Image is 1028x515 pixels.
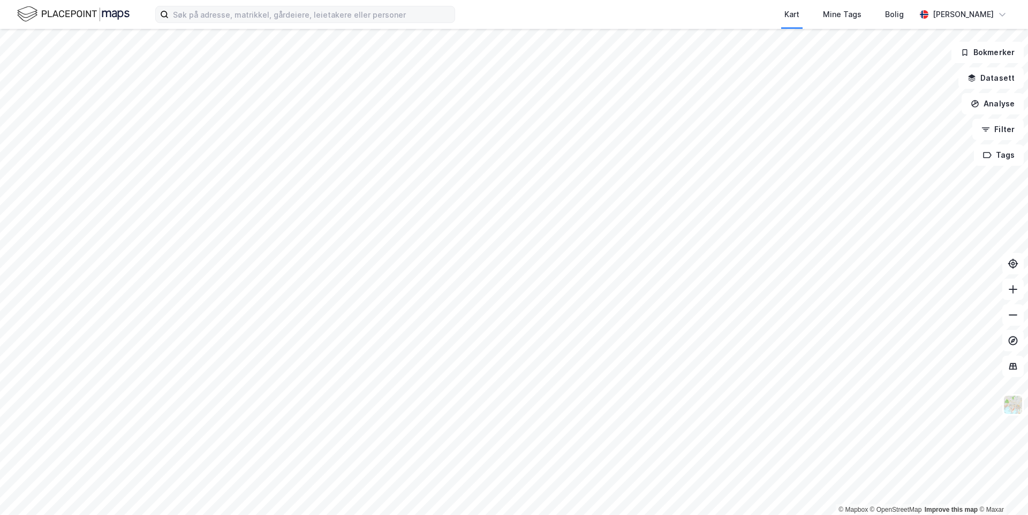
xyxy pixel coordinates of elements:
img: logo.f888ab2527a4732fd821a326f86c7f29.svg [17,5,130,24]
div: [PERSON_NAME] [933,8,994,21]
a: Improve this map [925,506,978,513]
a: OpenStreetMap [870,506,922,513]
img: Z [1003,395,1023,415]
div: Mine Tags [823,8,861,21]
div: Kontrollprogram for chat [974,464,1028,515]
iframe: Chat Widget [974,464,1028,515]
input: Søk på adresse, matrikkel, gårdeiere, leietakere eller personer [169,6,455,22]
button: Analyse [962,93,1024,114]
div: Bolig [885,8,904,21]
button: Datasett [958,67,1024,89]
a: Mapbox [838,506,868,513]
button: Filter [972,119,1024,140]
button: Bokmerker [951,42,1024,63]
div: Kart [784,8,799,21]
button: Tags [974,144,1024,166]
